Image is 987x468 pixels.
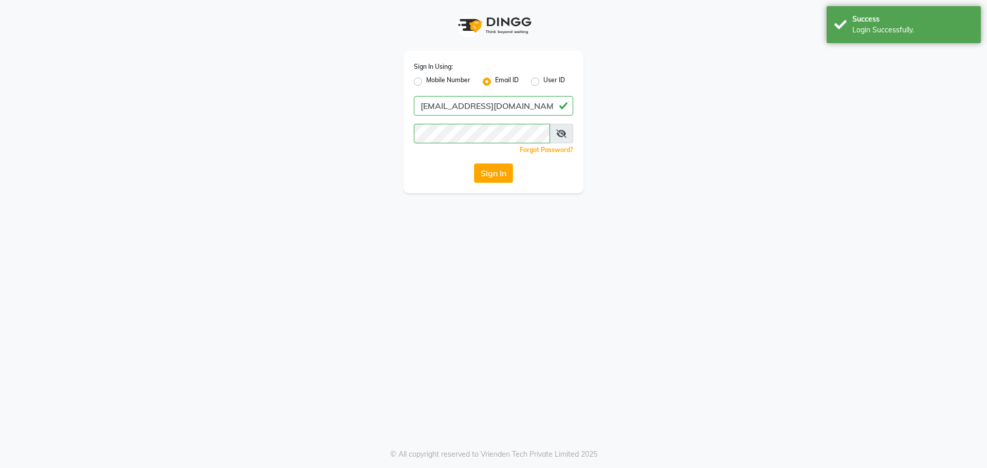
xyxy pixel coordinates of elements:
div: Success [852,14,973,25]
a: Forgot Password? [520,146,573,154]
button: Sign In [474,163,513,183]
label: Mobile Number [426,76,470,88]
input: Username [414,124,550,143]
label: Sign In Using: [414,62,453,71]
img: logo1.svg [452,10,535,41]
div: Login Successfully. [852,25,973,35]
label: Email ID [495,76,519,88]
label: User ID [543,76,565,88]
input: Username [414,96,573,116]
